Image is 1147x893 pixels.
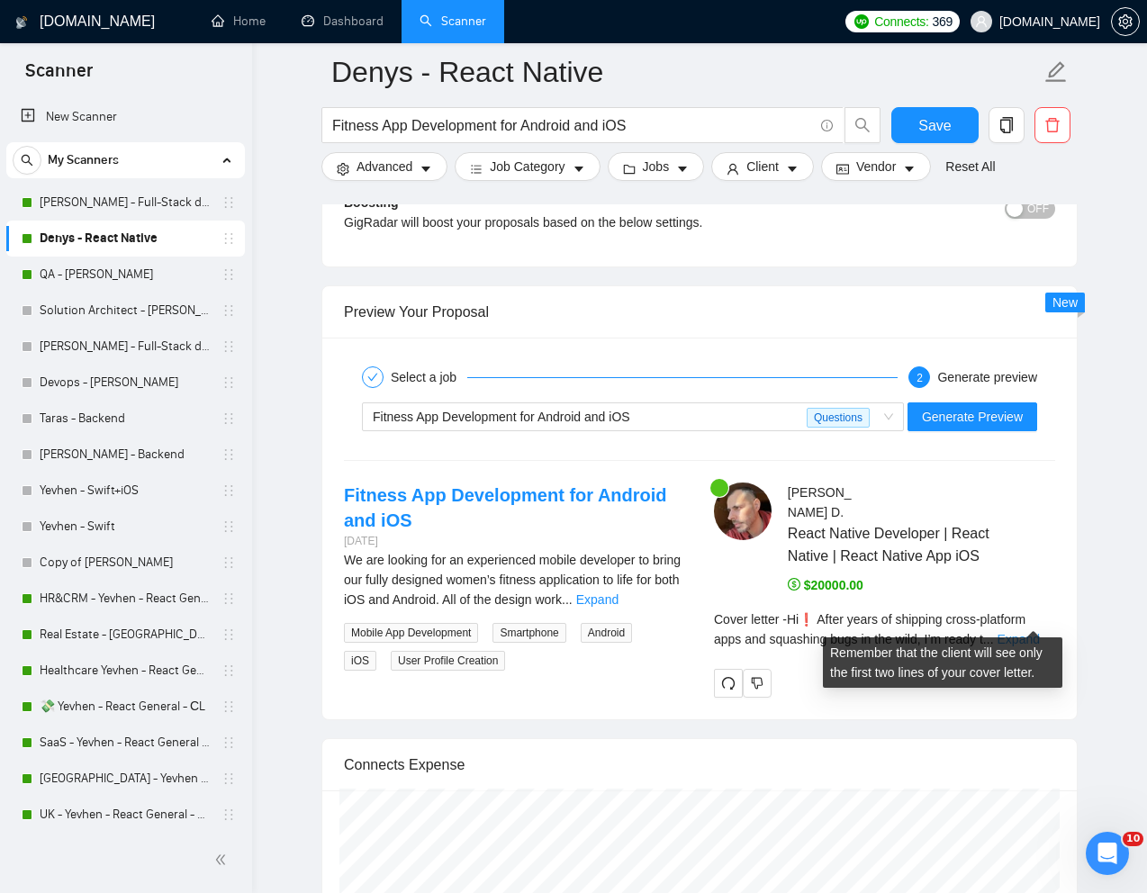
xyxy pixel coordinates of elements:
[221,807,236,822] span: holder
[221,519,236,534] span: holder
[715,676,742,690] span: redo
[40,437,211,473] a: [PERSON_NAME] - Backend
[903,162,916,176] span: caret-down
[854,14,869,29] img: upwork-logo.png
[1034,107,1070,143] button: delete
[302,14,384,29] a: dashboardDashboard
[11,58,107,95] span: Scanner
[391,651,505,671] span: User Profile Creation
[714,609,1055,649] div: Remember that the client will see only the first two lines of your cover letter.
[40,401,211,437] a: Taras - Backend
[221,555,236,570] span: holder
[344,212,878,232] div: GigRadar will boost your proposals based on the below settings.
[989,107,1025,143] button: copy
[321,152,447,181] button: settingAdvancedcaret-down
[40,473,211,509] a: Yevhen - Swift+iOS
[562,592,573,607] span: ...
[6,99,245,135] li: New Scanner
[1035,117,1070,133] span: delete
[48,142,119,178] span: My Scanners
[821,152,931,181] button: idcardVendorcaret-down
[714,483,772,540] img: c1SXgQZWPLtCft5A2f_mrL0K_c_jCDZxN39adx4pUS87Emn3cECm7haNZBs4xyOGl6
[420,162,432,176] span: caret-down
[344,553,681,607] span: We are looking for an experienced mobile developer to bring our fully designed women’s fitness ap...
[714,669,743,698] button: redo
[344,623,478,643] span: Mobile App Development
[1044,60,1068,84] span: edit
[1111,14,1140,29] a: setting
[14,154,41,167] span: search
[623,162,636,176] span: folder
[373,410,630,424] span: Fitness App Development for Android and iOS
[608,152,705,181] button: folderJobscaret-down
[1027,199,1049,219] span: OFF
[823,637,1062,688] div: Remember that the client will see only the first two lines of your cover letter.
[221,195,236,210] span: holder
[331,50,1041,95] input: Scanner name...
[344,286,1055,338] div: Preview Your Proposal
[492,623,565,643] span: Smartphone
[40,797,211,833] a: UK - Yevhen - React General - СL
[221,411,236,426] span: holder
[221,699,236,714] span: holder
[344,550,685,609] div: We are looking for an experienced mobile developer to bring our fully designed women’s fitness ap...
[743,669,772,698] button: dislike
[751,676,763,690] span: dislike
[344,485,667,530] a: Fitness App Development for Android and iOS
[40,257,211,293] a: QA - [PERSON_NAME]
[221,771,236,786] span: holder
[874,12,928,32] span: Connects:
[337,162,349,176] span: setting
[21,99,230,135] a: New Scanner
[937,366,1037,388] div: Generate preview
[989,117,1024,133] span: copy
[40,221,211,257] a: Denys - React Native
[788,578,800,591] span: dollar
[933,12,953,32] span: 369
[40,617,211,653] a: Real Estate - [GEOGRAPHIC_DATA] - React General - СL
[788,485,852,519] span: [PERSON_NAME] D .
[975,15,988,28] span: user
[344,739,1055,790] div: Connects Expense
[490,157,564,176] span: Job Category
[918,114,951,137] span: Save
[922,407,1023,427] span: Generate Preview
[711,152,814,181] button: userClientcaret-down
[40,653,211,689] a: Healthcare Yevhen - React General - СL
[786,162,799,176] span: caret-down
[40,689,211,725] a: 💸 Yevhen - React General - СL
[332,114,813,137] input: Search Freelance Jobs...
[40,581,211,617] a: HR&CRM - Yevhen - React General - СL
[856,157,896,176] span: Vendor
[40,761,211,797] a: [GEOGRAPHIC_DATA] - Yevhen - React General - СL
[845,117,880,133] span: search
[391,366,467,388] div: Select a job
[836,162,849,176] span: idcard
[917,372,923,384] span: 2
[221,663,236,678] span: holder
[1112,14,1139,29] span: setting
[908,402,1037,431] button: Generate Preview
[221,267,236,282] span: holder
[221,339,236,354] span: holder
[212,14,266,29] a: homeHome
[573,162,585,176] span: caret-down
[1123,832,1143,846] span: 10
[221,735,236,750] span: holder
[821,120,833,131] span: info-circle
[344,651,376,671] span: iOS
[1111,7,1140,36] button: setting
[1086,832,1129,875] iframe: Intercom live chat
[214,851,232,869] span: double-left
[367,372,378,383] span: check
[221,447,236,462] span: holder
[40,329,211,365] a: [PERSON_NAME] - Full-Stack dev
[40,185,211,221] a: [PERSON_NAME] - Full-Stack dev
[40,545,211,581] a: Copy of [PERSON_NAME]
[470,162,483,176] span: bars
[221,483,236,498] span: holder
[221,591,236,606] span: holder
[455,152,600,181] button: barsJob Categorycaret-down
[344,533,685,550] div: [DATE]
[40,725,211,761] a: SaaS - Yevhen - React General - СL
